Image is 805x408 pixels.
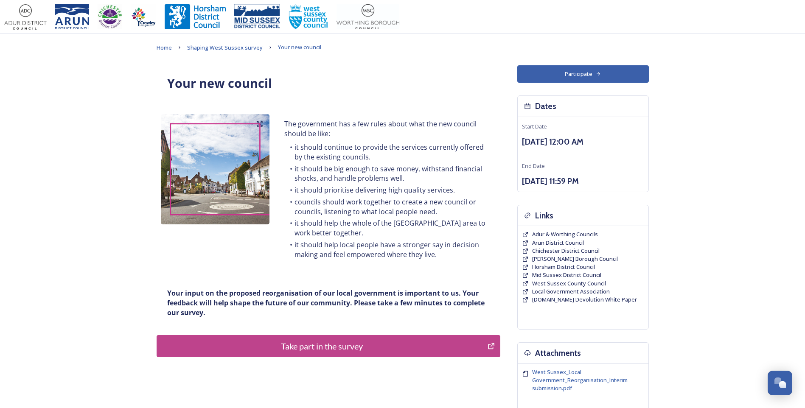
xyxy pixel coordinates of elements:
img: 150ppimsdc%20logo%20blue.png [234,4,280,30]
img: CDC%20Logo%20-%20you%20may%20have%20a%20better%20version.jpg [98,4,122,30]
button: Take part in the survey [157,335,500,357]
span: Home [157,44,172,51]
li: it should help local people have a stronger say in decision making and feel empowered where they ... [284,240,489,259]
h3: Attachments [535,347,581,359]
span: End Date [522,162,545,170]
p: The government has a few rules about what the new council should be like: [284,119,489,138]
img: Horsham%20DC%20Logo.jpg [165,4,226,30]
a: Arun District Council [532,239,584,247]
span: Adur & Worthing Councils [532,230,598,238]
h3: Links [535,210,553,222]
a: Mid Sussex District Council [532,271,601,279]
strong: Your input on the proposed reorganisation of our local government is important to us. Your feedba... [167,288,486,317]
h3: Dates [535,100,556,112]
a: [DOMAIN_NAME] Devolution White Paper [532,296,637,304]
h3: [DATE] 11:59 PM [522,175,644,187]
img: Crawley%20BC%20logo.jpg [131,4,156,30]
img: Worthing_Adur%20%281%29.jpg [337,4,399,30]
a: Chichester District Council [532,247,600,255]
li: it should continue to provide the services currently offered by the existing councils. [284,143,489,162]
span: Your new council [278,43,321,51]
span: West Sussex_Local Government_Reorganisation_Interim submission.pdf [532,368,628,392]
a: Adur & Worthing Councils [532,230,598,238]
div: Take part in the survey [161,340,483,352]
li: it should prioritise delivering high quality services. [284,185,489,195]
span: Local Government Association [532,288,610,295]
button: Open Chat [768,371,792,395]
img: Arun%20District%20Council%20logo%20blue%20CMYK.jpg [55,4,89,30]
li: it should help the whole of the [GEOGRAPHIC_DATA] area to work better together. [284,218,489,238]
span: West Sussex County Council [532,279,606,287]
a: [PERSON_NAME] Borough Council [532,255,618,263]
li: it should be big enough to save money, withstand financial shocks, and handle problems well. [284,164,489,183]
img: WSCCPos-Spot-25mm.jpg [289,4,328,30]
a: Local Government Association [532,288,610,296]
a: Home [157,42,172,53]
span: Shaping West Sussex survey [187,44,263,51]
strong: Your new council [167,75,272,91]
a: Horsham District Council [532,263,595,271]
a: West Sussex County Council [532,279,606,288]
span: Start Date [522,123,547,130]
a: Shaping West Sussex survey [187,42,263,53]
h3: [DATE] 12:00 AM [522,136,644,148]
button: Participate [517,65,649,83]
li: councils should work together to create a new council or councils, listening to what local people... [284,197,489,216]
img: Adur%20logo%20%281%29.jpeg [4,4,47,30]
